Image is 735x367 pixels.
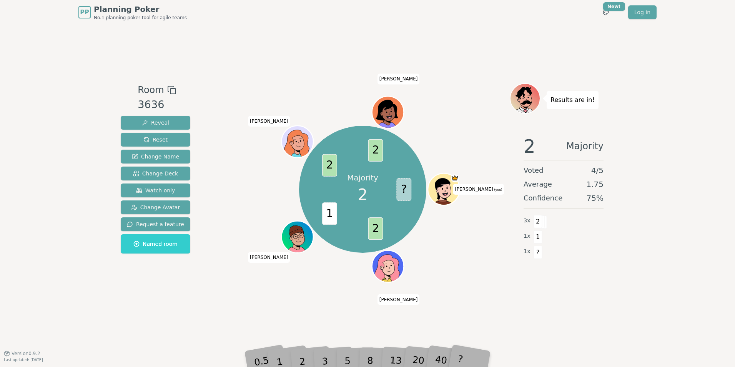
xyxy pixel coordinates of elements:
span: Watch only [136,187,175,194]
button: Named room [121,234,190,254]
span: Reset [143,136,168,143]
span: 3 x [524,217,530,225]
span: Reveal [142,119,169,127]
span: 1 [534,230,542,244]
span: Click to change your name [248,252,290,263]
span: 2 [524,137,535,155]
span: 2 [358,183,367,206]
span: Change Deck [133,170,178,177]
span: Version 0.9.2 [12,350,40,357]
div: 3636 [138,97,176,113]
a: PPPlanning PokerNo.1 planning poker tool for agile teams [78,4,187,21]
span: Voted [524,165,544,176]
span: ? [396,178,411,200]
button: Click to change your avatar [429,174,459,204]
a: Log in [628,5,657,19]
span: PP [80,8,89,17]
span: 1 x [524,232,530,240]
span: Planning Poker [94,4,187,15]
button: Change Avatar [121,200,190,214]
span: Change Name [132,153,179,160]
span: Confidence [524,193,562,204]
button: Reset [121,133,190,147]
span: Room [138,83,164,97]
span: Click to change your name [453,184,504,195]
span: 2 [368,139,383,161]
span: 1 x [524,247,530,256]
span: Click to change your name [248,116,290,127]
button: New! [599,5,613,19]
button: Change Deck [121,167,190,180]
span: 1.75 [586,179,604,190]
span: Majority [566,137,604,155]
span: Click to change your name [377,294,420,305]
p: Results are in! [550,95,595,105]
span: 2 [322,154,337,176]
span: Last updated: [DATE] [4,358,43,362]
span: (you) [493,188,502,192]
span: Change Avatar [131,204,180,211]
button: Watch only [121,183,190,197]
p: Majority [347,172,378,183]
span: Named room [133,240,178,248]
span: Average [524,179,552,190]
span: 2 [368,217,383,240]
button: Change Name [121,150,190,163]
span: ? [534,246,542,259]
span: Click to change your name [377,74,420,85]
span: No.1 planning poker tool for agile teams [94,15,187,21]
span: Brendan is the host [451,174,459,182]
button: Reveal [121,116,190,130]
span: 4 / 5 [591,165,604,176]
span: Request a feature [127,220,184,228]
span: 75 % [587,193,604,204]
span: 2 [534,215,542,228]
div: New! [603,2,625,11]
span: 1 [322,202,337,225]
button: Request a feature [121,217,190,231]
button: Version0.9.2 [4,350,40,357]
